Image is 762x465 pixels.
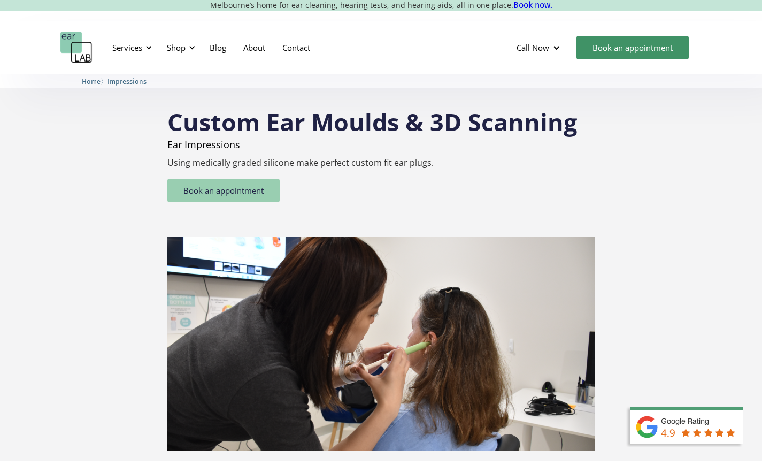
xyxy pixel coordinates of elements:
div: Shop [167,42,186,53]
a: Blog [201,32,235,63]
a: About [235,32,274,63]
p: Using medically graded silicone make perfect custom fit ear plugs. [167,158,595,168]
img: 3D scanning & ear impressions service at earLAB [167,237,595,451]
li: 〉 [82,76,107,87]
a: Book an appointment [576,36,689,59]
a: Contact [274,32,319,63]
h1: Custom Ear Moulds & 3D Scanning [167,98,595,134]
div: Call Now [517,42,549,53]
a: Home [82,76,101,86]
span: Home [82,78,101,86]
a: home [60,32,93,64]
span: Impressions [107,78,147,86]
p: Ear Impressions [167,139,595,150]
div: Shop [160,32,198,64]
div: Services [106,32,155,64]
div: Call Now [508,32,571,64]
div: Services [112,42,142,53]
a: Book an appointment [167,179,280,202]
a: Impressions [107,76,147,86]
